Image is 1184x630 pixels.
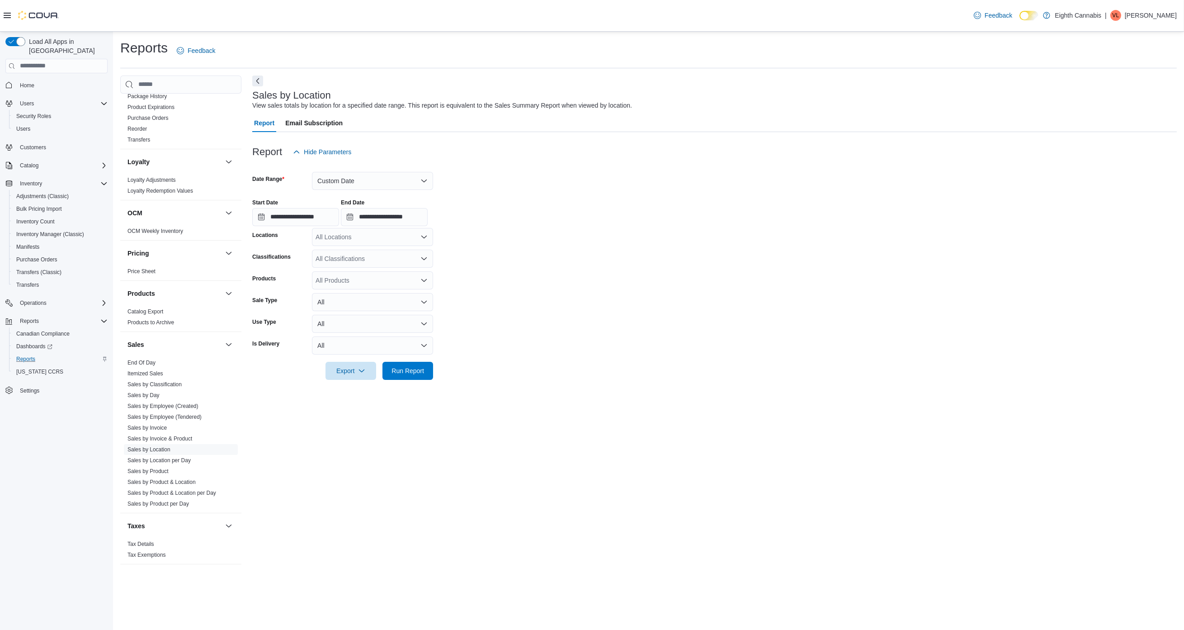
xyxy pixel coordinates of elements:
button: Settings [2,384,111,397]
button: Catalog [16,160,42,171]
a: Itemized Sales [127,370,163,377]
span: Sales by Day [127,392,160,399]
span: OCM Weekly Inventory [127,227,183,235]
span: Transfers [127,136,150,143]
a: End Of Day [127,360,156,366]
button: Open list of options [420,277,428,284]
span: Adjustments (Classic) [16,193,69,200]
span: Reports [13,354,108,365]
button: Custom Date [312,172,433,190]
span: Dashboards [16,343,52,350]
a: Tax Details [127,541,154,547]
span: Sales by Product [127,468,169,475]
a: OCM Weekly Inventory [127,228,183,234]
a: Sales by Product per Day [127,501,189,507]
button: All [312,293,433,311]
input: Dark Mode [1019,11,1038,20]
span: Loyalty Redemption Values [127,187,193,194]
p: [PERSON_NAME] [1125,10,1177,21]
div: View sales totals by location for a specified date range. This report is equivalent to the Sales ... [252,101,632,110]
a: Transfers [13,279,42,290]
nav: Complex example [5,75,108,421]
div: Val Lapin [1110,10,1121,21]
button: [US_STATE] CCRS [9,365,111,378]
button: Catalog [2,159,111,172]
a: Product Expirations [127,104,175,110]
a: Loyalty Adjustments [127,177,176,183]
a: Inventory Count [13,216,58,227]
label: End Date [341,199,364,206]
button: Taxes [127,521,222,531]
a: Dashboards [9,340,111,353]
div: Pricing [120,266,241,280]
span: Run Report [392,366,424,375]
span: Export [331,362,371,380]
button: Security Roles [9,110,111,123]
a: Sales by Product [127,468,169,474]
a: Products to Archive [127,319,174,326]
span: Catalog [16,160,108,171]
span: Operations [20,299,47,307]
button: Inventory [2,177,111,190]
h3: Sales [127,340,144,349]
span: Adjustments (Classic) [13,191,108,202]
a: Sales by Employee (Tendered) [127,414,202,420]
button: Products [223,288,234,299]
button: Users [16,98,38,109]
span: Transfers [16,281,39,289]
button: All [312,315,433,333]
label: Start Date [252,199,278,206]
button: Manifests [9,241,111,253]
a: Inventory Manager (Classic) [13,229,88,240]
button: Export [325,362,376,380]
span: Inventory Manager (Classic) [16,231,84,238]
span: Sales by Employee (Created) [127,403,198,410]
span: Bulk Pricing Import [13,204,108,214]
a: Sales by Employee (Created) [127,403,198,409]
button: Reports [9,353,111,365]
button: Inventory Manager (Classic) [9,228,111,241]
input: Press the down key to open a popover containing a calendar. [252,208,339,226]
span: [US_STATE] CCRS [16,368,63,375]
button: Bulk Pricing Import [9,203,111,215]
a: Reorder [127,126,147,132]
span: Catalog Export [127,308,163,315]
label: Classifications [252,253,291,261]
span: Transfers (Classic) [16,269,61,276]
a: Sales by Product & Location [127,479,196,485]
button: Reports [2,315,111,327]
span: Security Roles [13,111,108,122]
span: Feedback [985,11,1012,20]
a: Home [16,80,38,91]
span: Home [20,82,34,89]
button: Products [127,289,222,298]
button: Open list of options [420,233,428,241]
a: Sales by Location [127,446,170,453]
span: Sales by Classification [127,381,182,388]
a: Package History [127,93,167,99]
span: Manifests [16,243,39,251]
span: Dashboards [13,341,108,352]
span: Product Expirations [127,104,175,111]
label: Locations [252,232,278,239]
span: Purchase Orders [127,114,169,122]
h3: Taxes [127,521,145,531]
a: Feedback [970,6,1016,24]
a: Reports [13,354,39,365]
button: Users [9,123,111,135]
div: Products [120,306,241,332]
button: All [312,336,433,355]
span: Sales by Product & Location [127,478,196,486]
button: Hide Parameters [289,143,355,161]
span: Sales by Invoice [127,424,167,431]
button: Customers [2,141,111,154]
span: Users [16,125,30,133]
span: Reorder [127,125,147,133]
span: Washington CCRS [13,366,108,377]
span: Feedback [188,46,215,55]
a: Purchase Orders [127,115,169,121]
button: Operations [2,297,111,309]
button: Next [252,76,263,86]
button: Operations [16,298,50,308]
